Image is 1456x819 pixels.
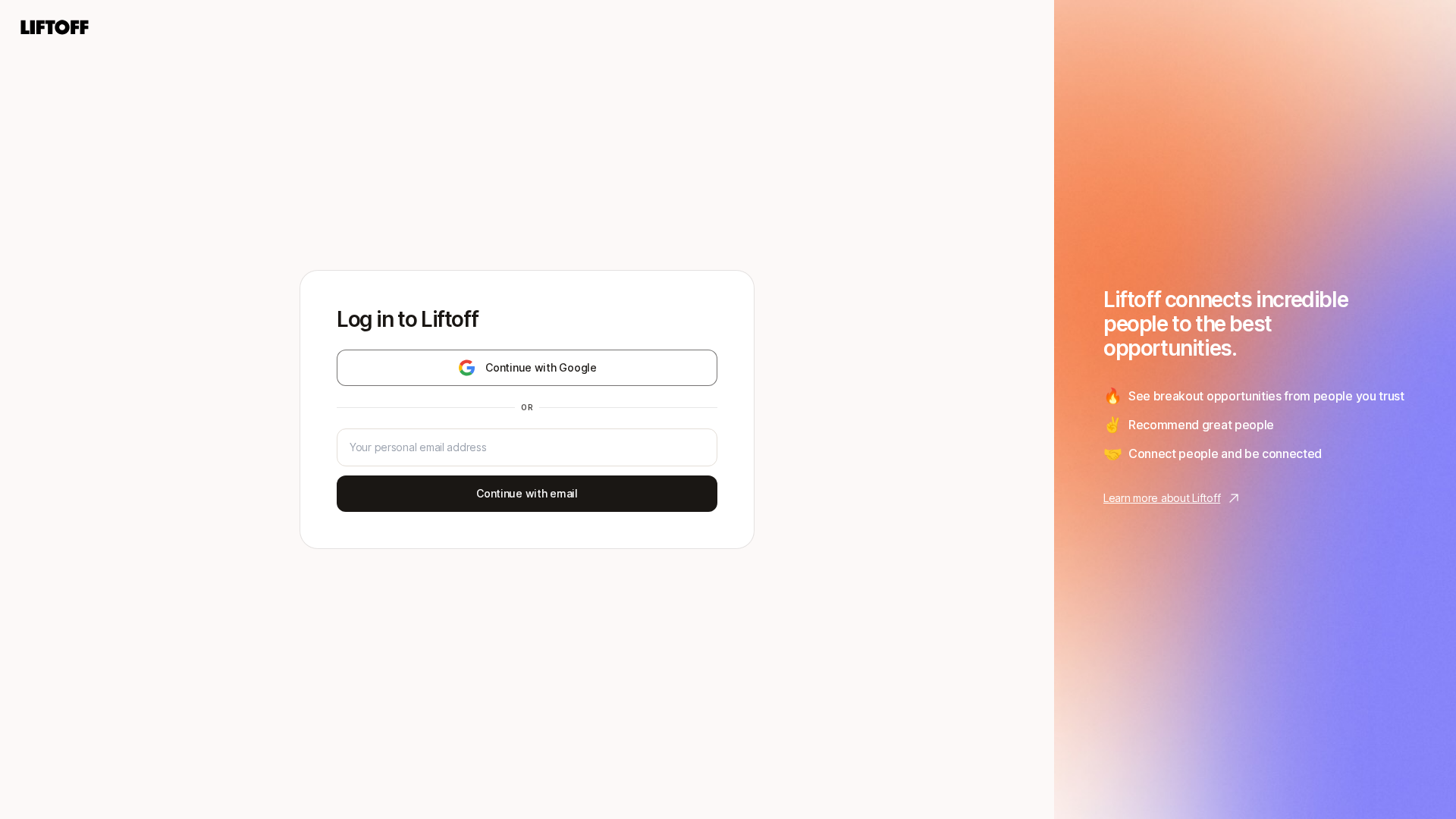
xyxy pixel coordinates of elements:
[1103,413,1122,436] span: ✌️
[1128,386,1404,406] span: See breakout opportunities from people you trust
[350,438,704,457] input: Your personal email address
[1128,415,1274,435] span: Recommend great people
[337,475,717,512] button: Continue with email
[1128,444,1322,463] span: Connect people and be connected
[1103,442,1122,465] span: 🤝
[515,401,539,413] div: or
[337,350,717,386] button: Continue with Google
[337,307,717,331] p: Log in to Liftoff
[1103,489,1407,507] a: Learn more about Liftoff
[457,359,476,377] img: google-logo
[1103,287,1407,360] h1: Liftoff connects incredible people to the best opportunities.
[1103,384,1122,407] span: 🔥
[1103,489,1220,507] p: Learn more about Liftoff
